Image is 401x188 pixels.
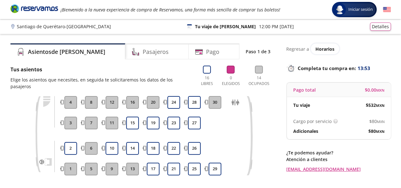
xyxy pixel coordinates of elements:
[64,96,77,109] button: 4
[143,48,169,56] h4: Pasajeros
[147,163,159,175] button: 17
[293,118,332,125] p: Cargo por servicio
[377,119,385,124] small: MXN
[206,48,219,56] h4: Pago
[64,117,77,129] button: 3
[368,128,385,134] span: $ 80
[286,46,309,52] p: Regresar a
[167,142,180,155] button: 22
[358,65,370,72] span: 13:53
[376,103,385,108] small: MXN
[61,7,280,13] em: ¡Bienvenido a la nueva experiencia de compra de Reservamos, una forma más sencilla de comprar tus...
[246,75,272,87] p: 14 Ocupados
[106,117,118,129] button: 11
[188,142,201,155] button: 26
[126,163,139,175] button: 13
[126,142,139,155] button: 14
[315,46,334,52] span: Horarios
[10,4,58,15] a: Brand Logo
[85,117,98,129] button: 7
[147,142,159,155] button: 18
[259,23,294,30] p: 12:00 PM [DATE]
[28,48,105,56] h4: Asientos de [PERSON_NAME]
[188,163,201,175] button: 25
[286,149,391,156] p: ¿Te podemos ayudar?
[167,117,180,129] button: 23
[167,163,180,175] button: 21
[286,166,391,172] a: [EMAIL_ADDRESS][DOMAIN_NAME]
[293,128,318,134] p: Adicionales
[64,142,77,155] button: 2
[209,163,221,175] button: 29
[376,88,385,93] small: MXN
[85,96,98,109] button: 8
[147,117,159,129] button: 19
[346,6,375,13] span: Iniciar sesión
[106,96,118,109] button: 12
[286,64,391,73] p: Completa tu compra en :
[246,48,270,55] p: Paso 1 de 3
[17,23,111,30] p: Santiago de Querétaro - [GEOGRAPHIC_DATA]
[147,96,159,109] button: 20
[126,117,139,129] button: 15
[209,96,221,109] button: 30
[126,96,139,109] button: 16
[293,87,316,93] p: Pago total
[106,142,118,155] button: 10
[10,76,192,90] p: Elige los asientos que necesites, en seguida te solicitaremos los datos de los pasajeros
[369,118,385,125] span: $ 80
[366,102,385,108] span: $ 532
[198,75,216,87] p: 16 Libres
[167,96,180,109] button: 24
[64,163,77,175] button: 1
[220,75,241,87] p: 0 Elegidos
[293,102,310,108] p: Tu viaje
[188,96,201,109] button: 28
[286,156,391,163] p: Atención a clientes
[188,117,201,129] button: 27
[10,66,192,73] p: Tus asientos
[370,23,391,31] button: Detalles
[383,6,391,14] button: English
[85,163,98,175] button: 5
[365,87,385,93] span: $ 0.00
[10,4,58,13] i: Brand Logo
[85,142,98,155] button: 6
[376,129,385,134] small: MXN
[195,23,256,30] p: Tu viaje de [PERSON_NAME]
[286,43,391,54] div: Regresar a ver horarios
[106,163,118,175] button: 9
